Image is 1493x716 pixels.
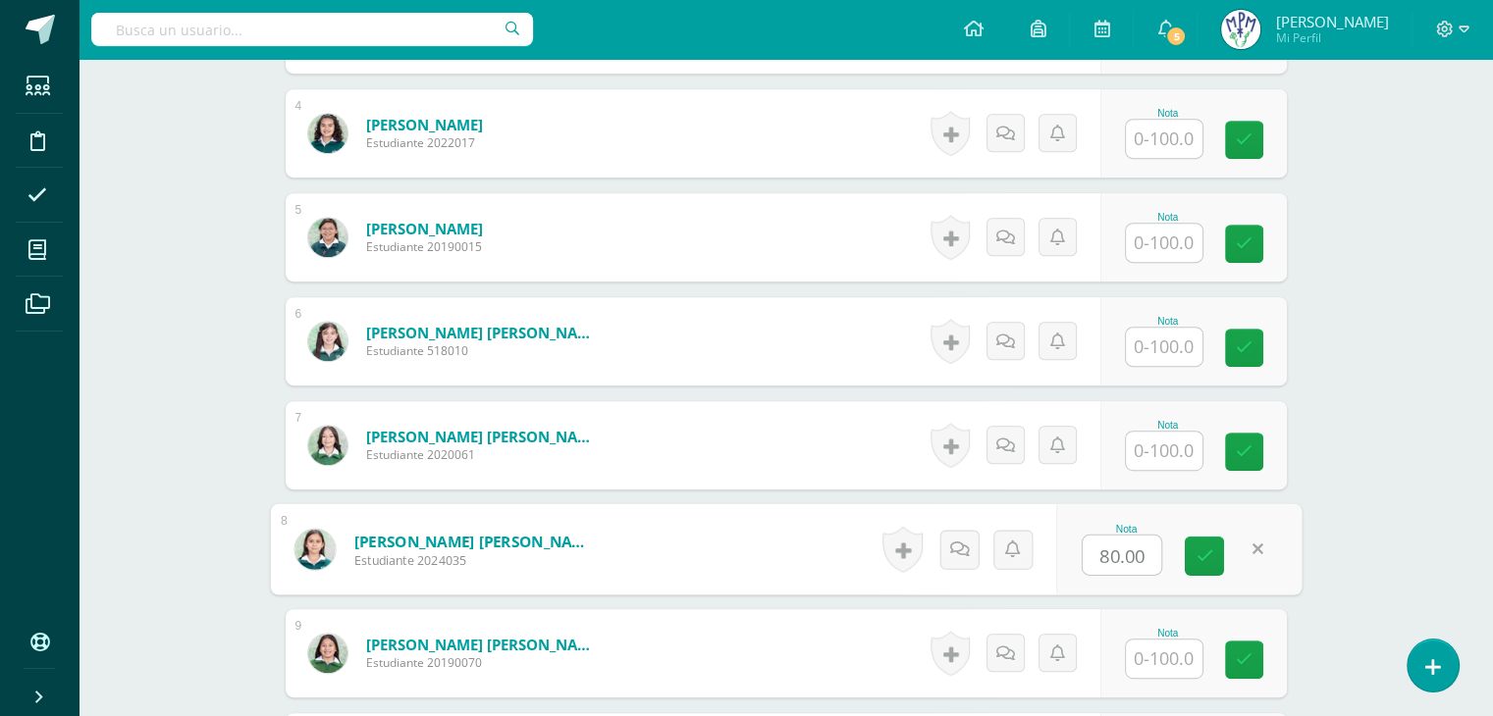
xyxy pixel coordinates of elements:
span: 5 [1165,26,1187,47]
img: 34a2b1cd4d3985d3746adf3c942337ce.png [294,529,335,569]
img: 6bd3d01497dd275eefee0d9a10a6ea28.png [308,634,347,673]
div: Nota [1125,108,1211,119]
img: 25015d6c49a5a6564cc7757376dc025e.png [1221,10,1260,49]
a: [PERSON_NAME] [PERSON_NAME] [366,427,602,446]
a: [PERSON_NAME] [PERSON_NAME] [353,531,596,551]
span: Estudiante 2022017 [366,134,483,151]
span: [PERSON_NAME] [1275,12,1388,31]
span: Estudiante 2024035 [353,551,596,569]
img: 5e09ed1b423fc39a36224ca8ec36541a.png [308,218,347,257]
a: [PERSON_NAME] [366,115,483,134]
span: Estudiante 518010 [366,342,602,359]
span: Estudiante 20190070 [366,654,602,671]
span: Estudiante 2020061 [366,446,602,463]
span: Estudiante 20190015 [366,238,483,255]
div: Nota [1125,316,1211,327]
img: 29181e04f7d7d8af5fc525a44f54f43e.png [308,322,347,361]
input: Busca un usuario... [91,13,533,46]
img: 35c97c105cbb8ee69ac3b2a8efe4402d.png [308,114,347,153]
input: 0-100.0 [1083,536,1161,575]
input: 0-100.0 [1126,328,1202,366]
div: Nota [1125,420,1211,431]
div: Nota [1125,628,1211,639]
a: [PERSON_NAME] [PERSON_NAME] [366,323,602,342]
input: 0-100.0 [1126,639,1202,678]
img: 418bedbcbe5192b308e0204e4c14c8d9.png [308,426,347,465]
span: Mi Perfil [1275,29,1388,46]
input: 0-100.0 [1126,432,1202,470]
input: 0-100.0 [1126,224,1202,262]
a: [PERSON_NAME] [PERSON_NAME] [366,635,602,654]
div: Nota [1082,523,1171,534]
a: [PERSON_NAME] [366,219,483,238]
input: 0-100.0 [1126,120,1202,158]
div: Nota [1125,212,1211,223]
